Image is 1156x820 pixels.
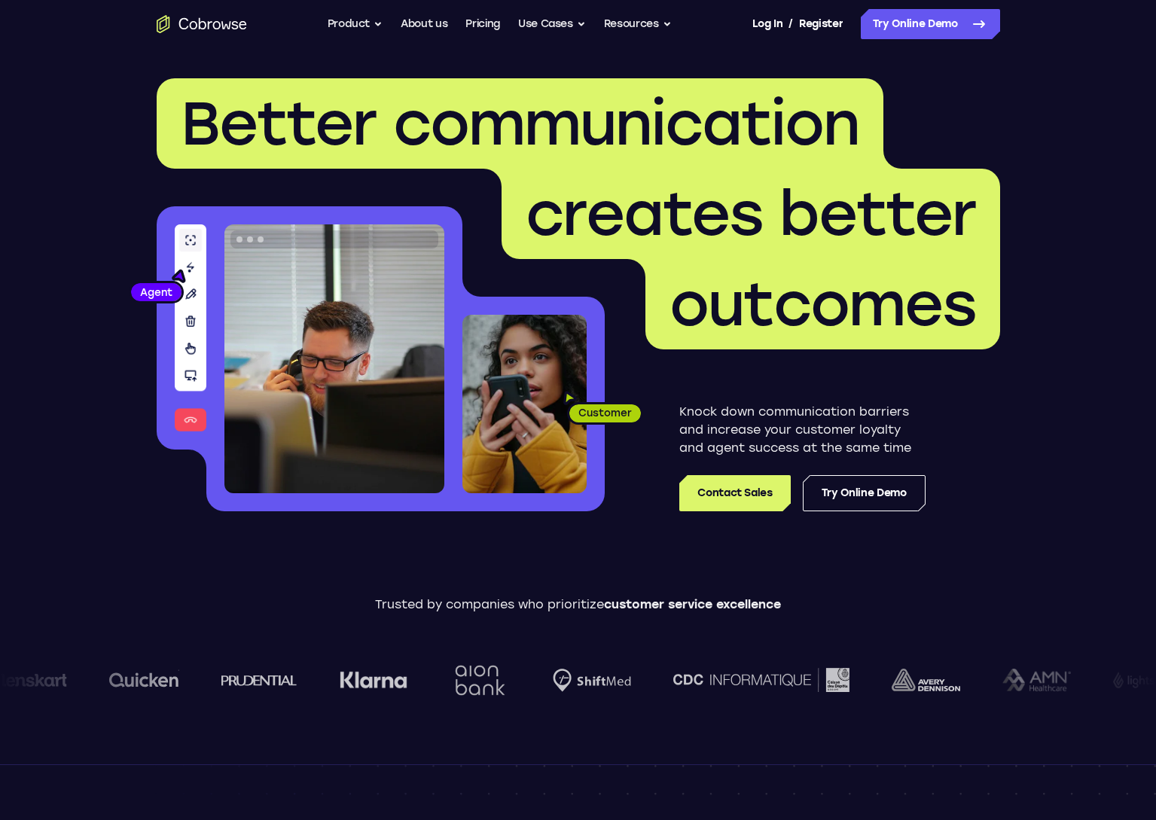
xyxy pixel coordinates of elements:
img: prudential [221,674,297,686]
img: Aion Bank [450,650,511,711]
button: Resources [604,9,672,39]
a: About us [401,9,447,39]
button: Use Cases [518,9,586,39]
img: CDC Informatique [673,668,849,691]
img: Shiftmed [553,669,631,692]
a: Log In [752,9,782,39]
button: Product [328,9,383,39]
span: / [788,15,793,33]
span: customer service excellence [604,597,781,611]
img: Klarna [340,671,407,689]
a: Try Online Demo [861,9,1000,39]
a: Pricing [465,9,500,39]
a: Try Online Demo [803,475,926,511]
span: outcomes [670,268,976,340]
a: Register [799,9,843,39]
span: creates better [526,178,976,250]
img: A customer holding their phone [462,315,587,493]
p: Knock down communication barriers and increase your customer loyalty and agent success at the sam... [679,403,926,457]
img: A customer support agent talking on the phone [224,224,444,493]
a: Contact Sales [679,475,790,511]
span: Better communication [181,87,859,160]
a: Go to the home page [157,15,247,33]
img: avery-dennison [892,669,960,691]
